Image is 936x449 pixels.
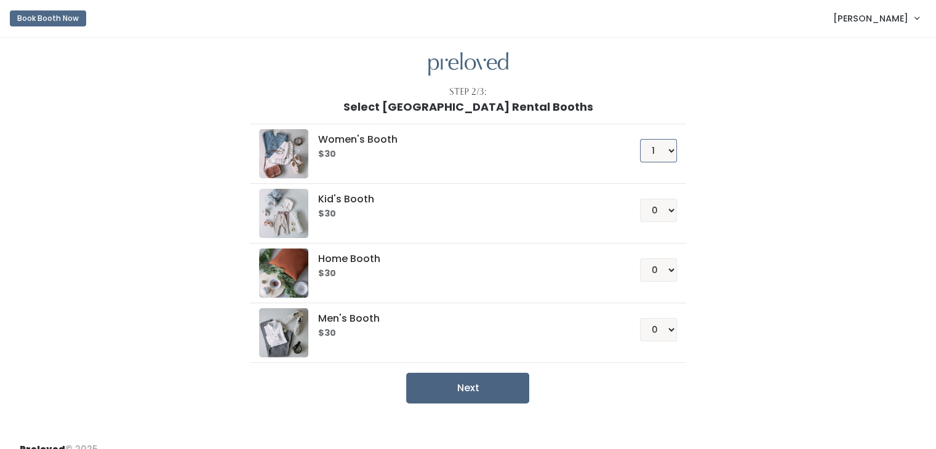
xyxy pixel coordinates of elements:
[259,129,308,178] img: preloved logo
[318,149,610,159] h6: $30
[259,248,308,298] img: preloved logo
[10,10,86,26] button: Book Booth Now
[428,52,508,76] img: preloved logo
[318,328,610,338] h6: $30
[318,209,610,219] h6: $30
[343,101,593,113] h1: Select [GEOGRAPHIC_DATA] Rental Booths
[821,5,931,31] a: [PERSON_NAME]
[259,189,308,238] img: preloved logo
[318,269,610,279] h6: $30
[318,134,610,145] h5: Women's Booth
[318,313,610,324] h5: Men's Booth
[406,373,529,403] button: Next
[318,253,610,264] h5: Home Booth
[318,194,610,205] h5: Kid's Booth
[449,85,487,98] div: Step 2/3:
[259,308,308,357] img: preloved logo
[10,5,86,32] a: Book Booth Now
[833,12,908,25] span: [PERSON_NAME]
